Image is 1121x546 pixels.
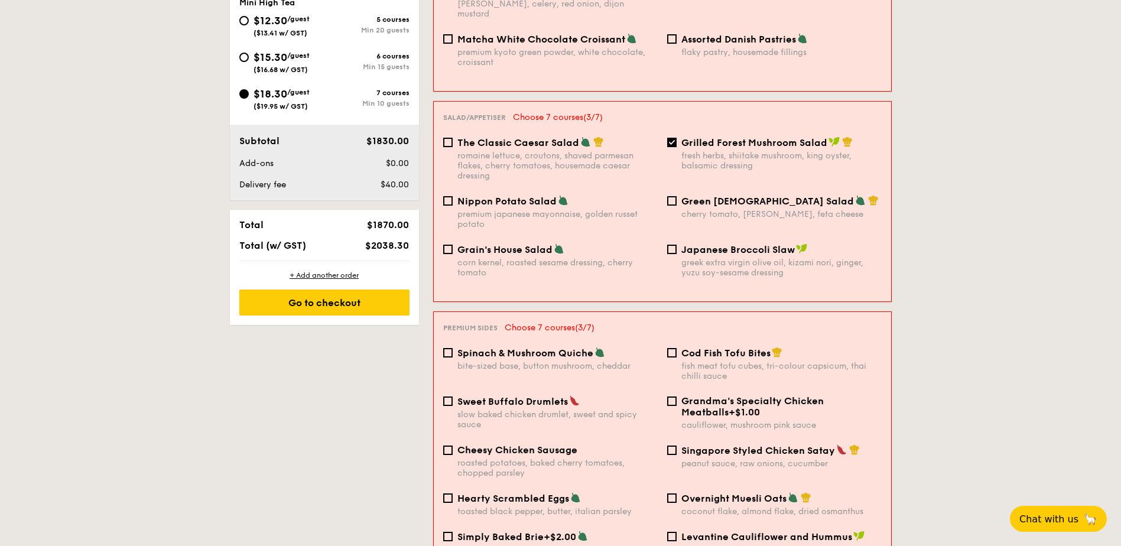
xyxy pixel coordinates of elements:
[667,138,677,147] input: Grilled Forest Mushroom Saladfresh herbs, shiitake mushroom, king oyster, balsamic dressing
[828,136,840,147] img: icon-vegan.f8ff3823.svg
[287,88,310,96] span: /guest
[324,99,410,108] div: Min 10 guests
[681,395,824,418] span: Grandma's Specialty Chicken Meatballs
[772,347,782,357] img: icon-chef-hat.a58ddaea.svg
[797,33,808,44] img: icon-vegetarian.fe4039eb.svg
[681,531,852,542] span: Levantine Cauliflower and Hummus
[681,420,882,430] div: cauliflower, mushroom pink sauce
[443,532,453,541] input: Simply Baked Brie+$2.00truffle paste, baked hazelnut, honey, dried raisin & cranberry
[681,34,796,45] span: Assorted Danish Pastries
[575,323,594,333] span: (3/7)
[729,407,760,418] span: +$1.00
[239,271,410,280] div: + Add another order
[239,89,249,99] input: $18.30/guest($19.95 w/ GST)7 coursesMin 10 guests
[443,446,453,455] input: Cheesy Chicken Sausageroasted potatoes, baked cherry tomatoes, chopped parsley
[505,323,594,333] span: Choose 7 courses
[681,258,882,278] div: greek extra virgin olive oil, kizami nori, ginger, yuzu soy-sesame dressing
[801,492,811,503] img: icon-chef-hat.a58ddaea.svg
[667,348,677,357] input: Cod Fish Tofu Bitesfish meat tofu cubes, tri-colour capsicum, thai chilli sauce
[1083,512,1097,526] span: 🦙
[842,136,853,147] img: icon-chef-hat.a58ddaea.svg
[1010,506,1107,532] button: Chat with us🦙
[577,531,588,541] img: icon-vegetarian.fe4039eb.svg
[366,135,409,147] span: $1830.00
[239,16,249,25] input: $12.30/guest($13.41 w/ GST)5 coursesMin 20 guests
[626,33,637,44] img: icon-vegetarian.fe4039eb.svg
[239,290,410,316] div: Go to checkout
[365,240,409,251] span: $2038.30
[457,47,658,67] div: premium kyoto green powder, white chocolate, croissant
[1019,513,1078,525] span: Chat with us
[254,102,308,110] span: ($19.95 w/ GST)
[457,34,625,45] span: Matcha White Chocolate Croissant
[570,492,581,503] img: icon-vegetarian.fe4039eb.svg
[324,89,410,97] div: 7 courses
[324,26,410,34] div: Min 20 guests
[239,53,249,62] input: $15.30/guest($16.68 w/ GST)6 coursesMin 15 guests
[667,245,677,254] input: Japanese Broccoli Slawgreek extra virgin olive oil, kizami nori, ginger, yuzu soy-sesame dressing
[667,446,677,455] input: Singapore Styled Chicken Sataypeanut sauce, raw onions, cucumber
[681,196,854,207] span: Green [DEMOGRAPHIC_DATA] Salad
[855,195,866,206] img: icon-vegetarian.fe4039eb.svg
[457,244,553,255] span: Grain's House Salad
[594,347,605,357] img: icon-vegetarian.fe4039eb.svg
[443,138,453,147] input: The Classic Caesar Saladromaine lettuce, croutons, shaved parmesan flakes, cherry tomatoes, house...
[457,493,569,504] span: Hearty Scrambled Eggs
[513,112,603,122] span: Choose 7 courses
[457,151,658,181] div: romaine lettuce, croutons, shaved parmesan flakes, cherry tomatoes, housemade caesar dressing
[443,324,498,332] span: Premium sides
[681,244,795,255] span: Japanese Broccoli Slaw
[457,531,544,542] span: Simply Baked Brie
[544,531,576,542] span: +$2.00
[849,444,860,455] img: icon-chef-hat.a58ddaea.svg
[443,348,453,357] input: Spinach & Mushroom Quichebite-sized base, button mushroom, cheddar
[558,195,568,206] img: icon-vegetarian.fe4039eb.svg
[324,15,410,24] div: 5 courses
[443,396,453,406] input: Sweet Buffalo Drumletsslow baked chicken drumlet, sweet and spicy sauce
[554,243,564,254] img: icon-vegetarian.fe4039eb.svg
[324,63,410,71] div: Min 15 guests
[457,196,557,207] span: Nippon Potato Salad
[239,135,280,147] span: Subtotal
[788,492,798,503] img: icon-vegetarian.fe4039eb.svg
[580,136,591,147] img: icon-vegetarian.fe4039eb.svg
[367,219,409,230] span: $1870.00
[457,258,658,278] div: corn kernel, roasted sesame dressing, cherry tomato
[457,396,568,407] span: Sweet Buffalo Drumlets
[239,180,286,190] span: Delivery fee
[457,506,658,516] div: toasted black pepper, butter, italian parsley
[868,195,879,206] img: icon-chef-hat.a58ddaea.svg
[381,180,409,190] span: $40.00
[667,532,677,541] input: Levantine Cauliflower and Hummusroasted sesame paste, pink peppercorn, fennel seed
[681,151,882,171] div: fresh herbs, shiitake mushroom, king oyster, balsamic dressing
[443,493,453,503] input: Hearty Scrambled Eggstoasted black pepper, butter, italian parsley
[443,245,453,254] input: Grain's House Saladcorn kernel, roasted sesame dressing, cherry tomato
[239,158,274,168] span: Add-ons
[667,196,677,206] input: Green [DEMOGRAPHIC_DATA] Saladcherry tomato, [PERSON_NAME], feta cheese
[254,14,287,27] span: $12.30
[457,409,658,430] div: slow baked chicken drumlet, sweet and spicy sauce
[667,493,677,503] input: Overnight Muesli Oatscoconut flake, almond flake, dried osmanthus
[254,51,287,64] span: $15.30
[667,34,677,44] input: Assorted Danish Pastriesflaky pastry, housemade fillings
[457,444,577,456] span: Cheesy Chicken Sausage
[853,531,865,541] img: icon-vegan.f8ff3823.svg
[681,347,771,359] span: Cod Fish Tofu Bites
[681,361,882,381] div: fish meat tofu cubes, tri-colour capsicum, thai chilli sauce
[681,47,882,57] div: flaky pastry, housemade fillings
[681,459,882,469] div: peanut sauce, raw onions, cucumber
[836,444,847,455] img: icon-spicy.37a8142b.svg
[443,196,453,206] input: Nippon Potato Saladpremium japanese mayonnaise, golden russet potato
[569,395,580,406] img: icon-spicy.37a8142b.svg
[681,445,835,456] span: Singapore Styled Chicken Satay
[287,51,310,60] span: /guest
[583,112,603,122] span: (3/7)
[796,243,808,254] img: icon-vegan.f8ff3823.svg
[254,66,308,74] span: ($16.68 w/ GST)
[681,493,787,504] span: Overnight Muesli Oats
[681,209,882,219] div: cherry tomato, [PERSON_NAME], feta cheese
[324,52,410,60] div: 6 courses
[457,347,593,359] span: Spinach & Mushroom Quiche
[287,15,310,23] span: /guest
[457,361,658,371] div: bite-sized base, button mushroom, cheddar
